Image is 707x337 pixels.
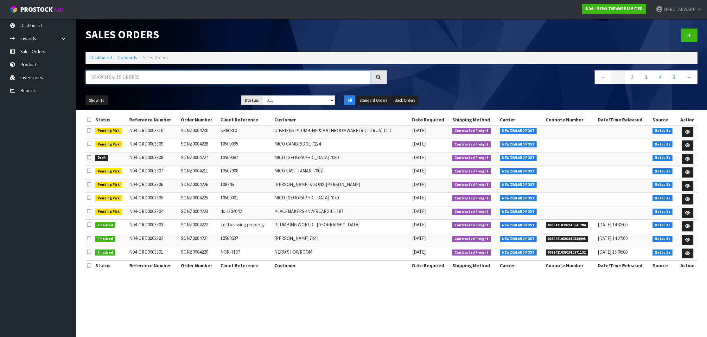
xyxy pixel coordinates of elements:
td: SR60810 [219,125,273,139]
a: Dashboard [90,55,112,61]
span: NEW ZEALAND POST [500,195,537,202]
th: Date Required [411,115,451,125]
span: Contracted Freight [452,182,491,188]
span: NEW ZEALAND POST [500,182,537,188]
span: NEW ZEALAND POST [500,250,537,256]
input: Search sales orders [86,70,370,84]
td: N04-ORD0003307 [128,166,179,179]
button: Standard Orders [356,95,391,106]
td: N04-ORD0003306 [128,179,179,193]
td: SONZ0004230 [179,125,219,139]
th: Status [94,260,128,270]
span: [DATE] [412,168,426,174]
td: 108746 [219,179,273,193]
th: Date Required [411,260,451,270]
a: 4 [653,70,667,84]
span: Pending Pick [95,182,122,188]
span: Pending Pick [95,141,122,148]
td: N04-ORD0003309 [128,139,179,152]
span: Contracted Freight [452,195,491,202]
td: NERO SHOWROOM [273,247,411,260]
span: NEROTAPWARE [664,6,695,12]
td: MICO [GEOGRAPHIC_DATA] 7080 [273,152,411,166]
span: Finalised [95,222,115,229]
button: Back Orders [391,95,418,106]
span: NEW ZEALAND POST [500,155,537,161]
span: Netsuite [653,141,673,148]
td: N04-ORD0003308 [128,152,179,166]
button: All [344,95,355,106]
td: PLUMBING WORLD - [GEOGRAPHIC_DATA] [273,220,411,233]
span: Netsuite [653,155,673,161]
span: [DATE] [412,249,426,255]
span: [DATE] [412,235,426,241]
span: Contracted Freight [452,155,491,161]
th: Action [678,260,697,270]
a: 1 [611,70,625,84]
span: [DATE] [412,222,426,228]
td: NOR-7167 [219,247,273,260]
th: Shipping Method [451,260,498,270]
th: Shipping Method [451,115,498,125]
th: Date/Time Released [596,115,651,125]
th: Date/Time Released [596,260,651,270]
td: N04-ORD0003302 [128,233,179,247]
th: Reference Number [128,260,179,270]
span: [DATE] 15:06:00 [598,249,627,255]
td: MICO EAST TAMAKI 7002 [273,166,411,179]
span: Netsuite [653,128,673,134]
span: 00894210392610536995 [546,236,588,242]
nav: Page navigation [396,70,697,86]
span: Draft [95,155,108,161]
strong: Status: [245,98,259,103]
th: Connote Number [544,260,596,270]
span: Pending Pick [95,168,122,175]
td: SONZ0004228 [179,139,219,152]
td: 10509095 [219,139,273,152]
td: SONZ0004223 [179,206,219,220]
th: Carrier [498,260,544,270]
td: PLACEMAKERS-INVERCARGILL 187 [273,206,411,220]
td: 10508637 [219,233,273,247]
span: 00894210392610541784 [546,222,588,229]
th: Customer [273,115,411,125]
span: NEW ZEALAND POST [500,141,537,148]
span: [DATE] [412,141,426,147]
span: Contracted Freight [452,168,491,175]
td: SONZ0004226 [179,179,219,193]
span: [DATE] 14:32:00 [598,222,627,228]
td: SONZ0004227 [179,152,219,166]
span: Contracted Freight [452,236,491,242]
span: Pending Pick [95,209,122,215]
a: 5 [667,70,681,84]
td: 10509084 [219,152,273,166]
span: NEW ZEALAND POST [500,209,537,215]
a: Outwards [118,55,137,61]
span: [DATE] [412,127,426,133]
td: 10509001 [219,193,273,206]
span: Contracted Freight [452,250,491,256]
td: N04-ORD0003303 [128,220,179,233]
td: N04-ORD0003305 [128,193,179,206]
span: Netsuite [653,182,673,188]
span: Sales Orders [143,55,168,61]
td: N04-ORD0003301 [128,247,179,260]
span: Contracted Freight [452,209,491,215]
td: SONZ0004222 [179,220,219,233]
span: Netsuite [653,168,673,175]
span: Netsuite [653,195,673,202]
a: 3 [639,70,653,84]
span: NEW ZEALAND POST [500,128,537,134]
td: N04-ORD0003310 [128,125,179,139]
td: [PERSON_NAME] 7341 [273,233,411,247]
td: O’BRIENS PLUMBING & BATHROOMWARE (ROTORUA) LTD [273,125,411,139]
td: SONZ0004211 [179,166,219,179]
span: [DATE] [412,208,426,214]
th: Customer [273,260,411,270]
td: SONZ0004220 [179,247,219,260]
span: Netsuite [653,222,673,229]
span: Pending Pick [95,195,122,202]
span: Netsuite [653,250,673,256]
small: WMS [54,7,64,13]
td: 10507908 [219,166,273,179]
